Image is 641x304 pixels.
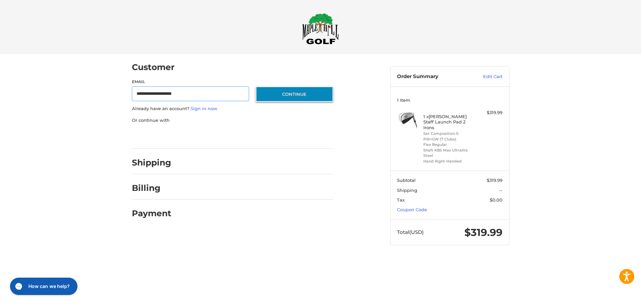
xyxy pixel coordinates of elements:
span: Total (USD) [397,229,424,235]
li: Set Composition 5-PW+GW (7 Clubs) [423,131,474,142]
h4: 1 x [PERSON_NAME] Staff Launch Pad 2 Irons [423,114,474,130]
span: Shipping [397,188,417,193]
h2: Shipping [132,158,171,168]
span: Tax [397,197,405,203]
iframe: PayPal-paylater [186,130,236,142]
li: Shaft KBS Max Ultralite Steel [423,147,474,159]
iframe: Gorgias live chat messenger [7,275,79,297]
div: $319.99 [476,109,502,116]
h2: Billing [132,183,171,193]
button: Continue [256,86,333,102]
span: $0.00 [490,197,502,203]
li: Hand Right-Handed [423,159,474,164]
p: Or continue with [132,117,333,124]
img: Maple Hill Golf [302,13,339,44]
a: Coupon Code [397,207,427,212]
iframe: PayPal-venmo [243,130,293,142]
span: $319.99 [464,226,502,239]
h3: 1 Item [397,97,502,103]
a: Sign in now [191,106,217,111]
h3: Order Summary [397,73,469,80]
li: Flex Regular [423,142,474,147]
p: Already have an account? [132,105,333,112]
span: $319.99 [487,178,502,183]
span: Subtotal [397,178,416,183]
h2: Payment [132,208,171,219]
h2: Customer [132,62,175,72]
span: -- [499,188,502,193]
label: Email [132,79,249,85]
iframe: PayPal-paypal [130,130,180,142]
iframe: Google Customer Reviews [586,286,641,304]
a: Edit Cart [469,73,502,80]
